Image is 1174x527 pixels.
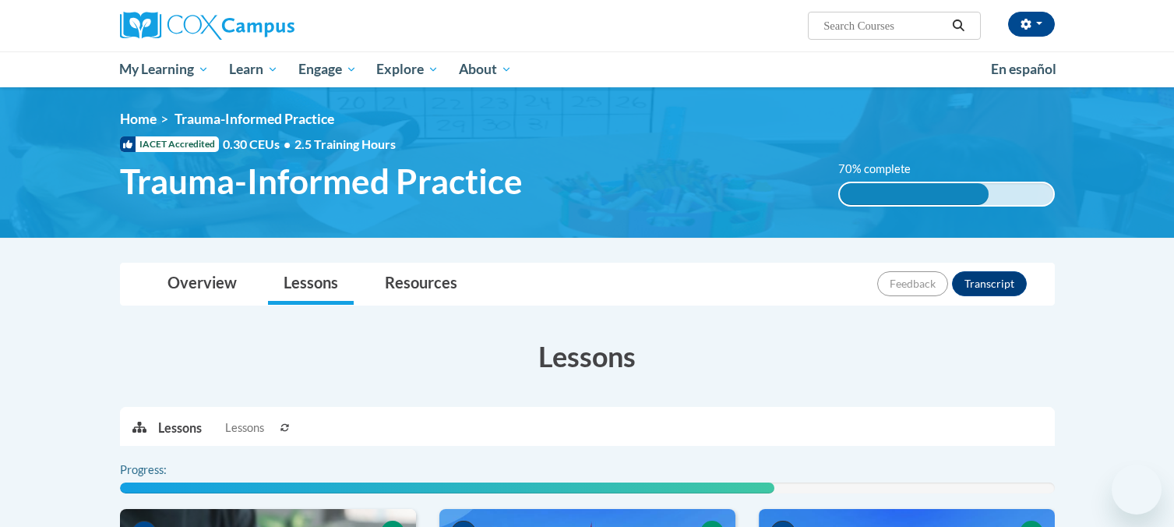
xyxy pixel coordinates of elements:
[223,136,294,153] span: 0.30 CEUs
[298,60,357,79] span: Engage
[449,51,522,87] a: About
[838,161,928,178] label: 70% complete
[284,136,291,151] span: •
[459,60,512,79] span: About
[947,16,970,35] button: Search
[376,60,439,79] span: Explore
[120,462,210,479] label: Progress:
[877,271,948,296] button: Feedback
[119,60,209,79] span: My Learning
[229,60,278,79] span: Learn
[1008,12,1055,37] button: Account Settings
[110,51,220,87] a: My Learning
[158,419,202,437] p: Lessons
[952,271,1027,296] button: Transcript
[120,136,219,152] span: IACET Accredited
[981,53,1066,86] a: En español
[120,12,294,40] img: Cox Campus
[97,51,1078,87] div: Main menu
[225,419,264,437] span: Lessons
[120,337,1055,376] h3: Lessons
[369,263,473,305] a: Resources
[219,51,288,87] a: Learn
[294,136,396,151] span: 2.5 Training Hours
[822,16,947,35] input: Search Courses
[152,263,252,305] a: Overview
[268,263,354,305] a: Lessons
[120,111,157,127] a: Home
[1112,465,1162,515] iframe: Button to launch messaging window
[175,111,334,127] span: Trauma-Informed Practice
[120,161,523,202] span: Trauma-Informed Practice
[288,51,367,87] a: Engage
[991,61,1056,77] span: En español
[366,51,449,87] a: Explore
[120,12,416,40] a: Cox Campus
[840,183,989,205] div: 70% complete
